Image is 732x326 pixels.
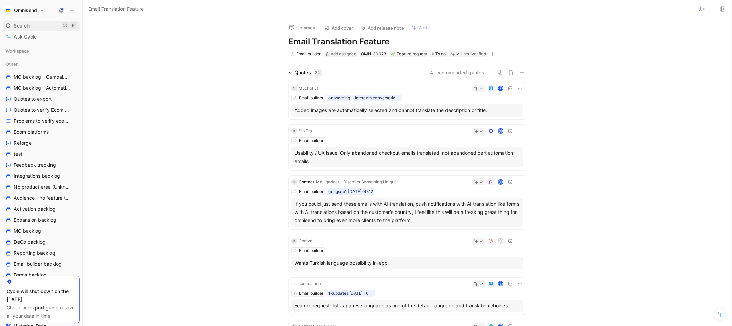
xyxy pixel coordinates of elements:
[14,85,70,91] span: MO backlog - Automation
[7,304,76,320] div: Check our to save all your data in time.
[5,61,18,67] span: Other
[14,184,71,191] span: No product area (Unknowns)
[390,51,428,57] div: 🌱Feature request
[14,107,71,113] span: Quotes to verify Ecom platforms
[14,33,37,41] span: Ask Cycle
[408,23,433,32] button: Write
[14,22,30,30] span: Search
[299,188,323,195] div: Email builder
[14,118,72,124] span: Problems to verify ecom platforms
[14,261,62,268] span: Email builder backlog
[14,239,46,246] span: DeCo backlog
[14,250,55,257] span: Reporting backlog
[295,200,520,225] div: If you could just send these emails with AI translation, push notifications with AI translation l...
[3,237,80,247] a: DeCo backlog
[30,305,58,311] a: export guide
[14,173,60,180] span: Integrations backlog
[328,95,350,101] div: onboarding
[435,51,446,57] span: To do
[296,51,321,57] div: Email builder
[391,51,427,57] div: Feature request
[14,206,56,213] span: Activation backlog
[299,238,313,244] div: Godiva
[3,116,80,126] a: Problems to verify ecom platforms
[295,68,322,77] div: Quotes
[498,129,503,133] img: avatar
[314,69,322,76] div: 24
[3,226,80,236] a: MO backlog
[14,151,22,157] span: test
[14,140,32,146] span: Reforge
[299,280,321,287] div: speediance
[3,21,80,31] div: Search⌘K
[14,162,56,169] span: Feedback tracking
[3,94,80,104] a: Quotes to export
[357,23,407,33] button: Add release note
[314,179,398,184] span: · Mavigadget - Discover Something Unique.
[430,51,447,57] div: To do
[299,128,312,134] div: SilkEra
[3,270,80,280] a: Forms backlog
[286,68,325,77] div: Quotes24
[295,259,520,267] div: Wants Turkish language possibility in-app
[5,47,29,54] span: Workspace
[430,68,485,77] button: 4 recommended quotes
[291,281,297,286] img: logo
[3,59,80,69] div: Other
[70,22,77,29] div: K
[3,259,80,269] a: Email builder backlog
[3,204,80,214] a: Activation backlog
[289,36,526,47] h1: Email Translation Feature
[14,7,37,13] h1: Omnisend
[3,83,80,93] a: MO backlog - Automation
[3,215,80,225] a: Expansion backlog
[291,128,297,134] div: M
[361,51,386,57] div: OMN-30023
[299,247,323,254] div: Email builder
[14,96,52,102] span: Quotes to export
[286,23,321,32] button: Comment
[3,182,80,192] a: No product area (Unknowns)
[330,51,356,56] span: Add assignee
[14,272,47,279] span: Forms backlog
[3,59,80,291] div: OtherMO backlog - CampaignsMO backlog - AutomationQuotes to exportQuotes to verify Ecom platforms...
[295,302,520,310] div: Feature request: list Japanese language as one of the default language and translation choices
[3,171,80,181] a: Integrations backlog
[498,239,503,243] div: A
[62,22,69,29] div: ⌘
[321,23,357,33] button: Add cover
[461,51,486,57] div: User-verified
[3,32,80,42] a: Ask Cycle
[14,217,56,224] span: Expansion backlog
[7,287,76,304] div: Cycle will shut down on the [DATE].
[3,46,80,56] div: Workspace
[299,137,323,144] div: Email builder
[299,179,314,184] span: Contact
[3,149,80,159] a: test
[328,188,373,195] div: gongsep1 [DATE] 09:12
[3,105,80,115] a: Quotes to verify Ecom platforms
[88,5,144,13] span: Email Translation Feature
[14,195,70,202] span: Audience - no feature tag
[291,238,297,244] div: M
[3,160,80,170] a: Feedback tracking
[14,228,41,235] span: MO backlog
[498,180,503,184] div: K
[295,106,520,115] div: Added images are automatically selected and cannot translate the description or title.
[498,86,503,91] div: K
[4,7,11,14] img: Omnisend
[291,86,297,91] div: C
[328,290,374,297] div: 1kupdates [DATE] 16:40
[3,193,80,203] a: Audience - no feature tag
[14,74,70,80] span: MO backlog - Campaigns
[3,248,80,258] a: Reporting backlog
[299,290,323,297] div: Email builder
[299,85,318,92] div: MuchoFut
[391,52,395,56] img: 🌱
[295,149,520,165] div: Usability / UX issue: Only abandoned checkout emails translated, not abandoned cart automation em...
[3,72,80,82] a: MO backlog - Campaigns
[3,6,46,15] button: OmnisendOmnisend
[3,138,80,148] a: Reforge
[3,127,80,137] a: Ecom platforms
[498,282,503,286] div: K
